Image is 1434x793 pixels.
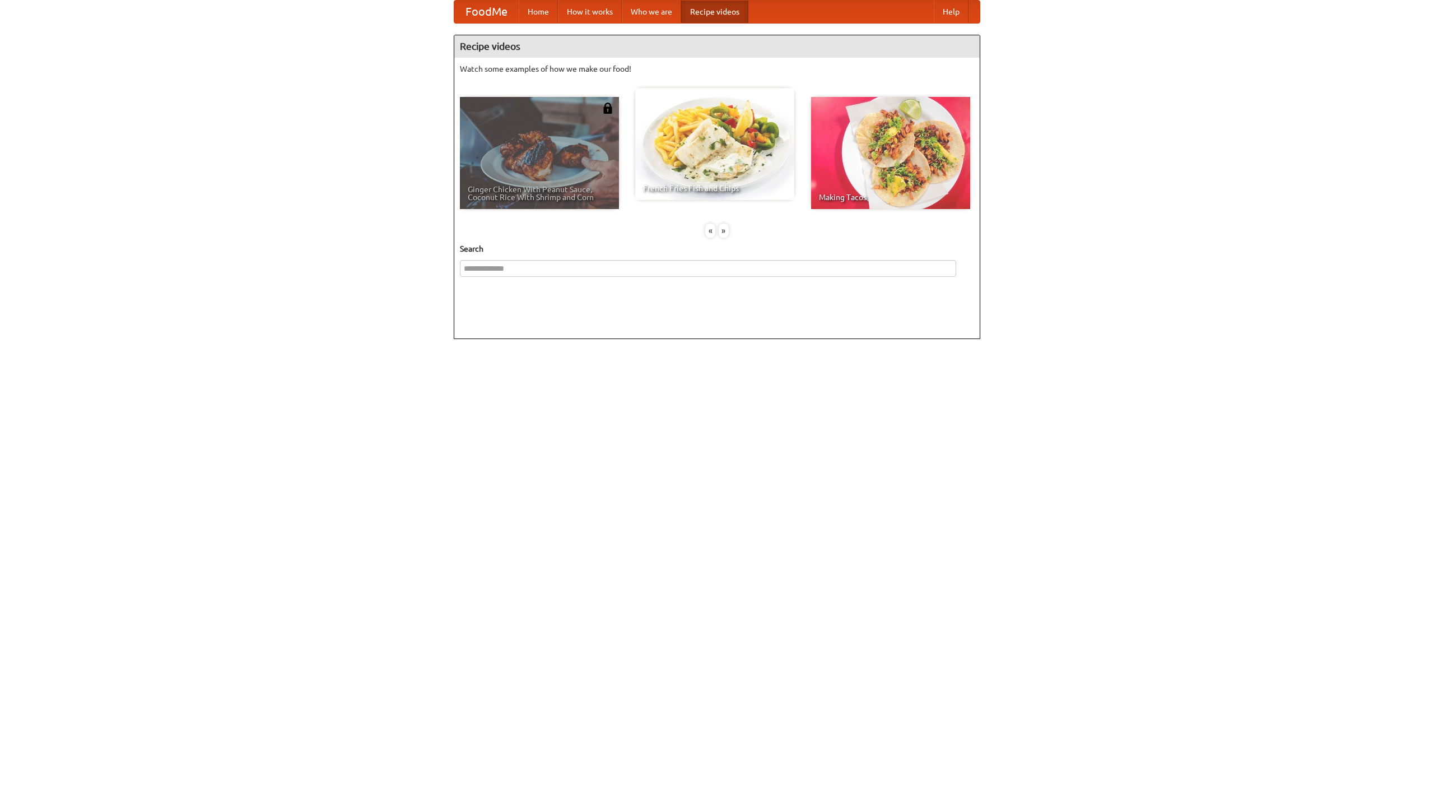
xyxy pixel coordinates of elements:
a: Making Tacos [811,97,970,209]
a: Recipe videos [681,1,748,23]
a: Home [519,1,558,23]
div: » [719,224,729,238]
a: How it works [558,1,622,23]
span: French Fries Fish and Chips [643,184,786,192]
h4: Recipe videos [454,35,980,58]
a: FoodMe [454,1,519,23]
a: French Fries Fish and Chips [635,88,794,200]
a: Help [934,1,969,23]
a: Who we are [622,1,681,23]
div: « [705,224,715,238]
h5: Search [460,243,974,254]
span: Making Tacos [819,193,962,201]
img: 483408.png [602,103,613,114]
p: Watch some examples of how we make our food! [460,63,974,75]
